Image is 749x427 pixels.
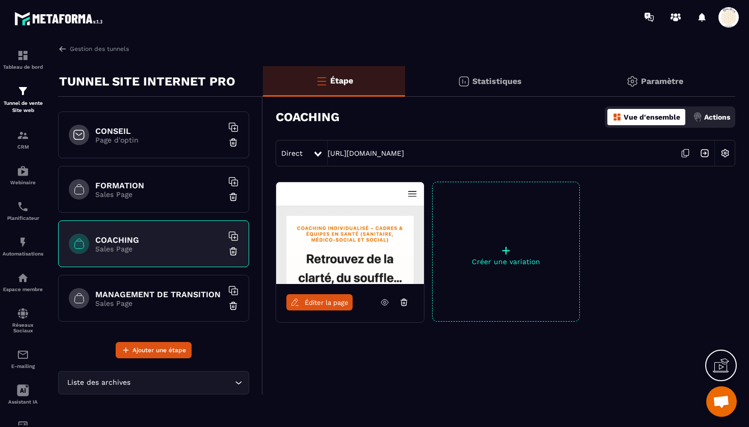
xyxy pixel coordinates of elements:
p: Statistiques [472,76,522,86]
a: social-networksocial-networkRéseaux Sociaux [3,300,43,341]
img: bars-o.4a397970.svg [315,75,328,87]
span: Ajouter une étape [132,345,186,355]
p: E-mailing [3,363,43,369]
h6: FORMATION [95,181,223,190]
button: Ajouter une étape [116,342,192,358]
img: formation [17,129,29,141]
span: Liste des archives [65,377,132,388]
img: arrow [58,44,67,53]
p: Paramètre [641,76,683,86]
p: Tunnel de vente Site web [3,100,43,114]
span: Éditer la page [305,299,349,306]
a: formationformationTunnel de vente Site web [3,77,43,122]
a: formationformationCRM [3,122,43,157]
p: Tableau de bord [3,64,43,70]
a: Gestion des tunnels [58,44,129,53]
img: formation [17,49,29,62]
a: automationsautomationsAutomatisations [3,229,43,264]
p: Vue d'ensemble [624,113,680,121]
a: Assistant IA [3,377,43,412]
img: automations [17,272,29,284]
p: TUNNEL SITE INTERNET PRO [59,71,235,92]
img: trash [228,301,238,311]
img: trash [228,246,238,257]
p: Page d'optin [95,136,223,144]
img: image [276,182,424,284]
h6: MANAGEMENT DE TRANSITION [95,290,223,299]
p: Planificateur [3,215,43,221]
h3: COACHING [276,110,339,124]
h6: COACHING [95,235,223,245]
p: Sales Page [95,245,223,253]
img: social-network [17,307,29,320]
img: arrow-next.bcc2205e.svg [695,144,714,163]
img: email [17,349,29,361]
p: Actions [704,113,730,121]
p: Espace membre [3,287,43,292]
a: automationsautomationsEspace membre [3,264,43,300]
a: emailemailE-mailing [3,341,43,377]
div: Search for option [58,371,249,394]
a: formationformationTableau de bord [3,42,43,77]
img: scheduler [17,201,29,213]
p: + [433,243,579,258]
img: stats.20deebd0.svg [458,75,470,88]
span: Direct [281,149,303,157]
p: Sales Page [95,299,223,307]
p: Étape [330,76,353,86]
a: automationsautomationsWebinaire [3,157,43,193]
p: CRM [3,144,43,150]
p: Automatisations [3,251,43,257]
img: dashboard-orange.40269519.svg [612,112,622,122]
img: logo [14,9,106,28]
h6: CONSEIL [95,126,223,136]
img: trash [228,192,238,202]
img: setting-w.858f3a88.svg [715,144,735,163]
p: Réseaux Sociaux [3,322,43,333]
a: Éditer la page [286,294,353,310]
p: Créer une variation [433,258,579,266]
p: Assistant IA [3,399,43,405]
img: automations [17,236,29,248]
img: formation [17,85,29,97]
img: setting-gr.5f69749f.svg [626,75,638,88]
a: schedulerschedulerPlanificateur [3,193,43,229]
a: [URL][DOMAIN_NAME] [328,149,404,157]
input: Search for option [132,377,232,388]
p: Webinaire [3,180,43,185]
img: actions.d6e523a2.png [693,112,702,122]
p: Sales Page [95,190,223,198]
div: Ouvrir le chat [706,386,737,417]
img: trash [228,137,238,148]
img: automations [17,165,29,177]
